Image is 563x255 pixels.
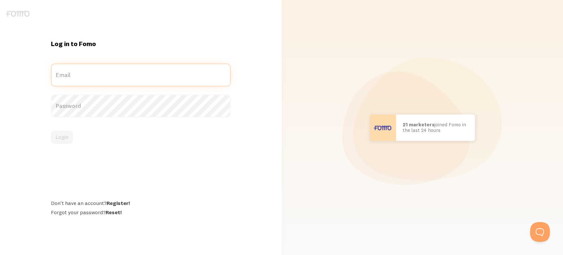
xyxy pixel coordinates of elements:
div: Forgot your password? [51,209,231,216]
b: 21 marketers [403,121,434,128]
p: joined Fomo in the last 24 hours [403,122,468,133]
a: Register! [106,200,130,206]
h1: Log in to Fomo [51,39,231,48]
img: fomo-logo-gray-b99e0e8ada9f9040e2984d0d95b3b12da0074ffd48d1e5cb62ac37fc77b0b268.svg [6,11,30,17]
label: Email [51,64,231,87]
label: Password [51,94,231,117]
img: User avatar [370,115,396,141]
div: Don't have an account? [51,200,231,206]
a: Reset! [106,209,122,216]
iframe: Help Scout Beacon - Open [530,222,550,242]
